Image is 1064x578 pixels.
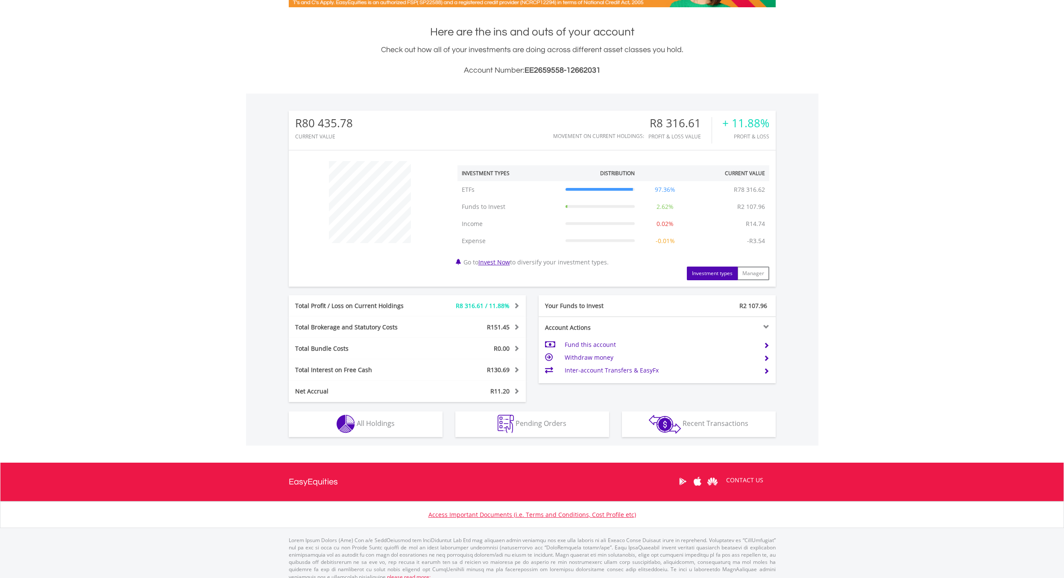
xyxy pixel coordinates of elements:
[289,344,427,353] div: Total Bundle Costs
[494,344,510,352] span: R0.00
[456,302,510,310] span: R8 316.61 / 11.88%
[639,215,691,232] td: 0.02%
[357,419,395,428] span: All Holdings
[457,198,561,215] td: Funds to Invest
[289,302,427,310] div: Total Profit / Loss on Current Holdings
[289,411,443,437] button: All Holdings
[457,232,561,249] td: Expense
[683,419,748,428] span: Recent Transactions
[289,44,776,76] div: Check out how all of your investments are doing across different asset classes you hold.
[639,198,691,215] td: 2.62%
[675,468,690,495] a: Google Play
[705,468,720,495] a: Huawei
[722,117,769,129] div: + 11.88%
[565,364,756,377] td: Inter-account Transfers & EasyFx
[539,323,657,332] div: Account Actions
[730,181,769,198] td: R78 316.62
[289,387,427,396] div: Net Accrual
[295,134,353,139] div: CURRENT VALUE
[733,198,769,215] td: R2 107.96
[648,117,712,129] div: R8 316.61
[739,302,767,310] span: R2 107.96
[565,351,756,364] td: Withdraw money
[525,66,601,74] span: EE2659558-12662031
[687,267,738,280] button: Investment types
[649,415,681,434] img: transactions-zar-wht.png
[295,117,353,129] div: R80 435.78
[455,411,609,437] button: Pending Orders
[457,215,561,232] td: Income
[691,165,769,181] th: Current Value
[428,511,636,519] a: Access Important Documents (i.e. Terms and Conditions, Cost Profile etc)
[648,134,712,139] div: Profit & Loss Value
[516,419,566,428] span: Pending Orders
[487,323,510,331] span: R151.45
[457,165,561,181] th: Investment Types
[565,338,756,351] td: Fund this account
[498,415,514,433] img: pending_instructions-wht.png
[622,411,776,437] button: Recent Transactions
[289,65,776,76] h3: Account Number:
[690,468,705,495] a: Apple
[457,181,561,198] td: ETFs
[289,463,338,501] a: EasyEquities
[539,302,657,310] div: Your Funds to Invest
[289,323,427,332] div: Total Brokerage and Statutory Costs
[289,24,776,40] h1: Here are the ins and outs of your account
[478,258,510,266] a: Invest Now
[737,267,769,280] button: Manager
[451,157,776,280] div: Go to to diversify your investment types.
[553,133,644,139] div: Movement on Current Holdings:
[720,468,769,492] a: CONTACT US
[639,181,691,198] td: 97.36%
[337,415,355,433] img: holdings-wht.png
[722,134,769,139] div: Profit & Loss
[639,232,691,249] td: -0.01%
[289,366,427,374] div: Total Interest on Free Cash
[742,215,769,232] td: R14.74
[600,170,635,177] div: Distribution
[743,232,769,249] td: -R3.54
[487,366,510,374] span: R130.69
[490,387,510,395] span: R11.20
